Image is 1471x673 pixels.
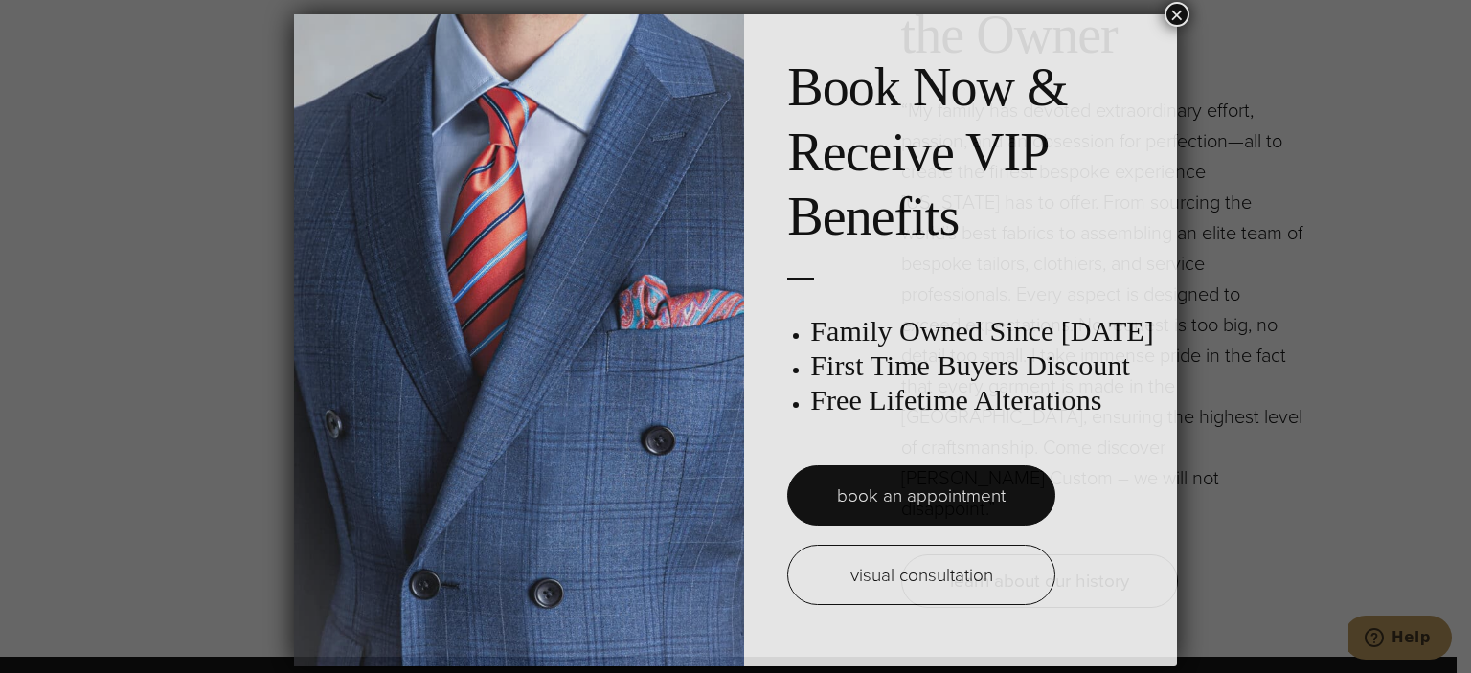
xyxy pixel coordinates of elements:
h3: Family Owned Since [DATE] [810,314,1157,348]
span: Help [43,13,82,31]
h3: Free Lifetime Alterations [810,383,1157,417]
a: book an appointment [787,465,1055,526]
a: visual consultation [787,545,1055,605]
h2: Book Now & Receive VIP Benefits [787,56,1157,249]
h3: First Time Buyers Discount [810,348,1157,383]
button: Close [1165,2,1189,27]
